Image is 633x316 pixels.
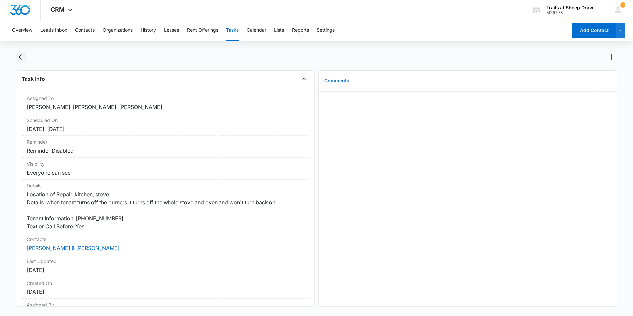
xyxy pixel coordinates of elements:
button: History [141,20,156,41]
dt: Visibility [27,160,304,167]
div: Last Updated[DATE] [22,255,309,277]
dd: [DATE] [27,266,304,274]
dd: Everyone can see [27,169,304,177]
a: [PERSON_NAME] & [PERSON_NAME] [27,245,120,251]
div: VisibilityEveryone can see [22,158,309,180]
div: DetailsLocation of Repair: kitchen, stove Details: when tenant turns off the burners it turns off... [22,180,309,233]
dt: Assigned By [27,301,304,308]
dt: Details [27,182,304,189]
button: Reports [292,20,309,41]
button: Back [16,52,26,62]
button: Close [298,74,309,84]
button: Overview [12,20,32,41]
h4: Task Info [22,75,45,83]
button: Contacts [75,20,95,41]
div: account name [546,5,593,10]
button: Rent Offerings [187,20,218,41]
span: 250 [620,2,625,8]
dt: Reminder [27,138,304,145]
div: ReminderReminder Disabled [22,136,309,158]
dt: Created On [27,280,304,287]
dd: [DATE] – [DATE] [27,125,304,133]
button: Add Contact [572,23,616,38]
button: Comments [319,71,355,91]
dt: Scheduled On [27,117,304,124]
button: Settings [317,20,335,41]
dd: Location of Repair: kitchen, stove Details: when tenant turns off the burners it turns off the wh... [27,190,304,230]
div: Created On[DATE] [22,277,309,299]
dt: Contacts [27,236,304,243]
span: CRM [51,6,65,13]
div: Assigned To[PERSON_NAME], [PERSON_NAME], [PERSON_NAME] [22,92,309,114]
button: Lists [274,20,284,41]
div: notifications count [620,2,625,8]
button: Add Comment [600,76,610,86]
dt: Last Updated [27,258,304,265]
div: Scheduled On[DATE]–[DATE] [22,114,309,136]
button: Calendar [247,20,266,41]
button: Organizations [103,20,133,41]
button: Actions [607,52,617,62]
dd: [PERSON_NAME], [PERSON_NAME], [PERSON_NAME] [27,103,304,111]
dd: [DATE] [27,288,304,296]
button: Leads Inbox [40,20,67,41]
button: Leases [164,20,179,41]
dd: Reminder Disabled [27,147,304,155]
div: Contacts[PERSON_NAME] & [PERSON_NAME] [22,233,309,255]
button: Tasks [226,20,239,41]
dt: Assigned To [27,95,304,102]
div: account id [546,10,593,15]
